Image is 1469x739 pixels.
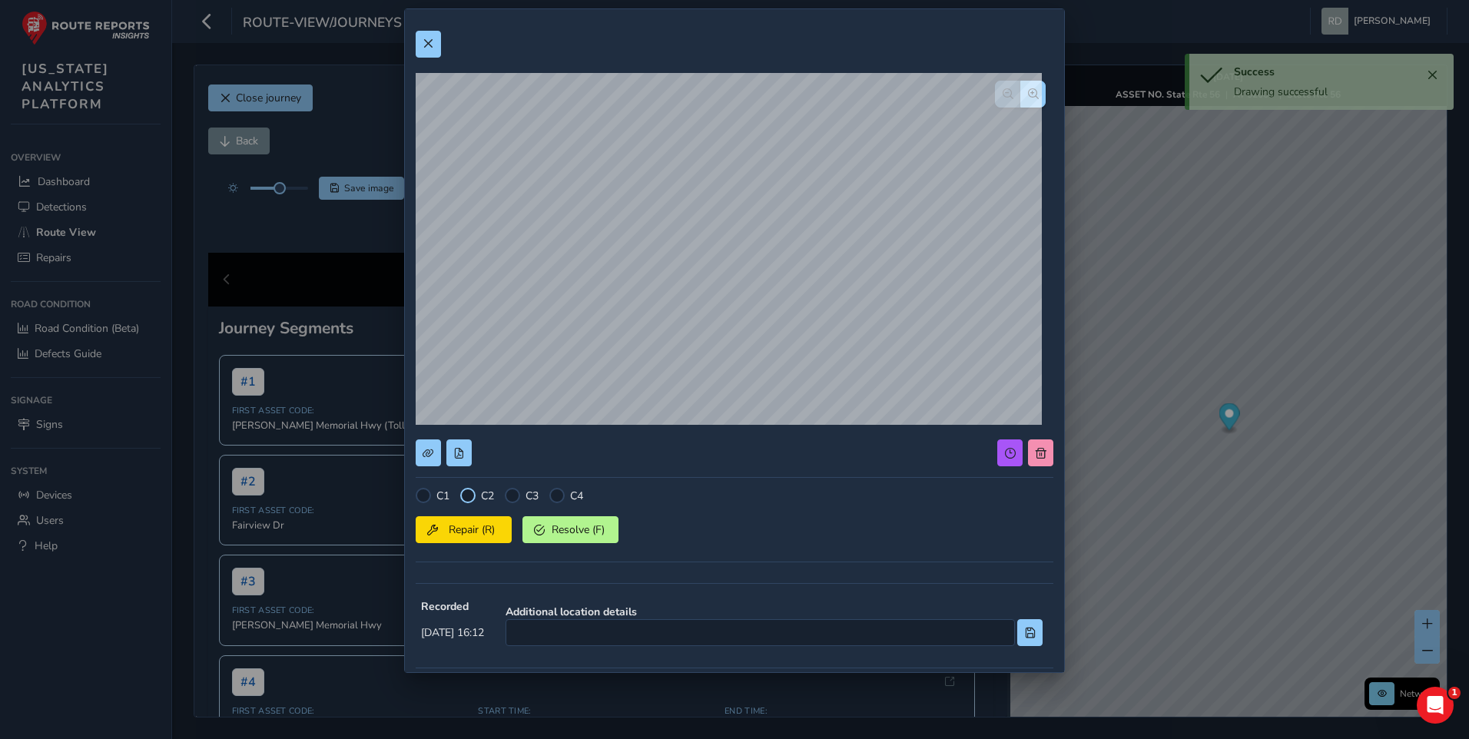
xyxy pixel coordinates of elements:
strong: Recorded [421,599,484,614]
span: 1 [1448,687,1461,699]
button: Resolve (F) [522,516,618,543]
label: C4 [570,489,583,503]
label: C2 [481,489,494,503]
iframe: Intercom live chat [1417,687,1454,724]
button: Repair (R) [416,516,512,543]
label: C3 [526,489,539,503]
span: [DATE] 16:12 [421,625,484,640]
label: C1 [436,489,449,503]
span: Repair (R) [443,522,500,537]
strong: Additional location details [506,605,1043,619]
span: Resolve (F) [550,522,607,537]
